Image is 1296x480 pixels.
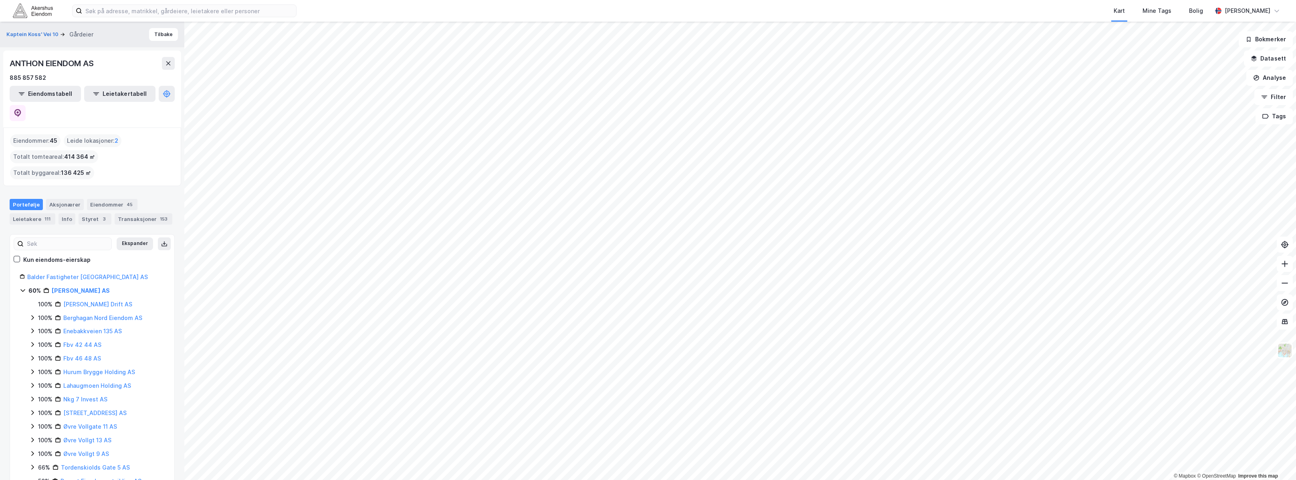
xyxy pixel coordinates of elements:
[61,168,91,178] span: 136 425 ㎡
[52,287,110,294] a: [PERSON_NAME] AS
[61,464,130,471] a: Tordenskiolds Gate 5 AS
[149,28,178,41] button: Tilbake
[1277,343,1292,358] img: Z
[10,213,55,225] div: Leietakere
[1244,51,1293,67] button: Datasett
[43,215,52,223] div: 111
[1189,6,1203,16] div: Bolig
[38,422,52,431] div: 100%
[1246,70,1293,86] button: Analyse
[115,213,172,225] div: Transaksjoner
[115,136,118,146] span: 2
[38,381,52,391] div: 100%
[1143,6,1171,16] div: Mine Tags
[1174,473,1196,479] a: Mapbox
[23,255,91,265] div: Kun eiendoms-eierskap
[38,326,52,336] div: 100%
[38,408,52,418] div: 100%
[117,237,153,250] button: Ekspander
[1256,108,1293,124] button: Tags
[1114,6,1125,16] div: Kart
[10,166,94,179] div: Totalt byggareal :
[69,30,93,39] div: Gårdeier
[63,396,107,403] a: Nkg 7 Invest AS
[84,86,155,102] button: Leietakertabell
[1225,6,1270,16] div: [PERSON_NAME]
[79,213,111,225] div: Styret
[64,152,95,162] span: 414 364 ㎡
[63,369,135,375] a: Hurum Brygge Holding AS
[10,150,98,163] div: Totalt tomteareal :
[125,201,134,209] div: 45
[28,286,41,296] div: 60%
[38,449,52,459] div: 100%
[13,4,53,18] img: akershus-eiendom-logo.9091f326c980b4bce74ccdd9f866810c.svg
[1238,473,1278,479] a: Improve this map
[63,341,101,348] a: Fbv 42 44 AS
[38,435,52,445] div: 100%
[10,73,46,83] div: 885 857 582
[63,409,127,416] a: [STREET_ADDRESS] AS
[1256,442,1296,480] iframe: Chat Widget
[63,450,109,457] a: Øvre Vollgt 9 AS
[6,30,60,38] button: Kaptein Koss' Vei 10
[38,354,52,363] div: 100%
[82,5,296,17] input: Søk på adresse, matrikkel, gårdeiere, leietakere eller personer
[64,134,121,147] div: Leide lokasjoner :
[10,134,61,147] div: Eiendommer :
[38,340,52,350] div: 100%
[38,313,52,323] div: 100%
[38,395,52,404] div: 100%
[63,328,122,334] a: Enebakkveien 135 AS
[10,57,95,70] div: ANTHON EIENDOM AS
[38,463,50,472] div: 66%
[100,215,108,223] div: 3
[59,213,75,225] div: Info
[10,199,43,210] div: Portefølje
[63,437,111,444] a: Øvre Vollgt 13 AS
[1256,442,1296,480] div: Kontrollprogram for chat
[63,301,132,308] a: [PERSON_NAME] Drift AS
[158,215,169,223] div: 153
[63,314,142,321] a: Berghagan Nord Eiendom AS
[63,423,117,430] a: Øvre Vollgate 11 AS
[24,238,111,250] input: Søk
[38,367,52,377] div: 100%
[27,273,148,280] a: Balder Fastigheter [GEOGRAPHIC_DATA] AS
[63,382,131,389] a: Lahaugmoen Holding AS
[1254,89,1293,105] button: Filter
[10,86,81,102] button: Eiendomstabell
[50,136,57,146] span: 45
[63,355,101,362] a: Fbv 46 48 AS
[1239,31,1293,47] button: Bokmerker
[38,300,52,309] div: 100%
[1197,473,1236,479] a: OpenStreetMap
[46,199,84,210] div: Aksjonærer
[87,199,137,210] div: Eiendommer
